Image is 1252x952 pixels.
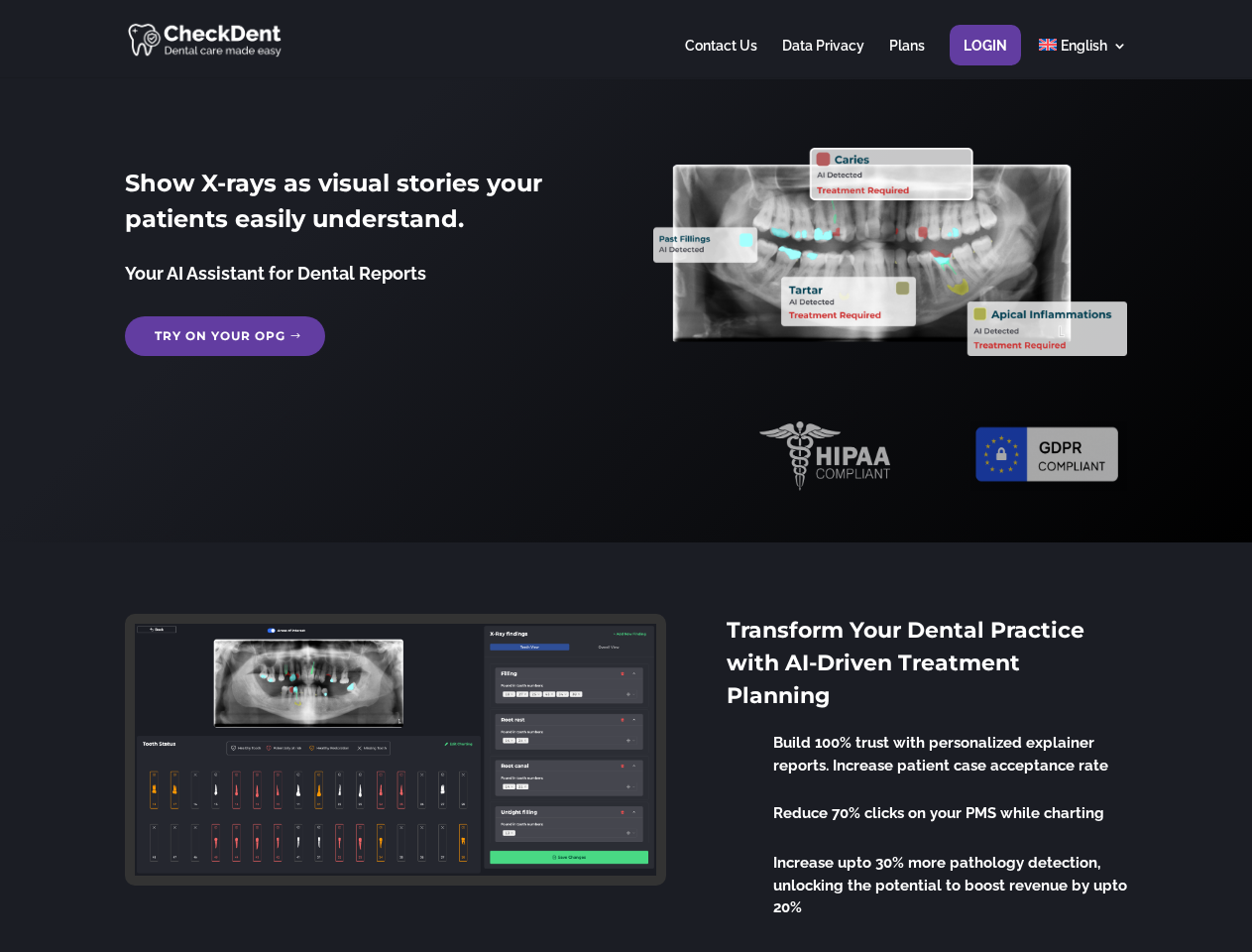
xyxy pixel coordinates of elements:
img: X_Ray_annotated [653,148,1126,356]
a: Plans [889,39,925,77]
a: Data Privacy [782,39,864,77]
span: Your AI Assistant for Dental Reports [125,263,426,284]
img: CheckDent AI [128,20,284,59]
h2: Show X-rays as visual stories your patients easily understand. [125,166,598,247]
a: Login [964,39,1007,77]
a: Try on your OPG [125,316,325,356]
span: Increase upto 30% more pathology detection, unlocking the potential to boost revenue by upto 20% [773,854,1127,916]
a: English [1039,39,1127,77]
span: Build 100% trust with personalized explainer reports. Increase patient case acceptance rate [773,734,1108,774]
span: English [1061,38,1107,54]
a: Contact Us [685,39,757,77]
span: Reduce 70% clicks on your PMS while charting [773,804,1104,822]
span: Transform Your Dental Practice with AI-Driven Treatment Planning [727,617,1084,709]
